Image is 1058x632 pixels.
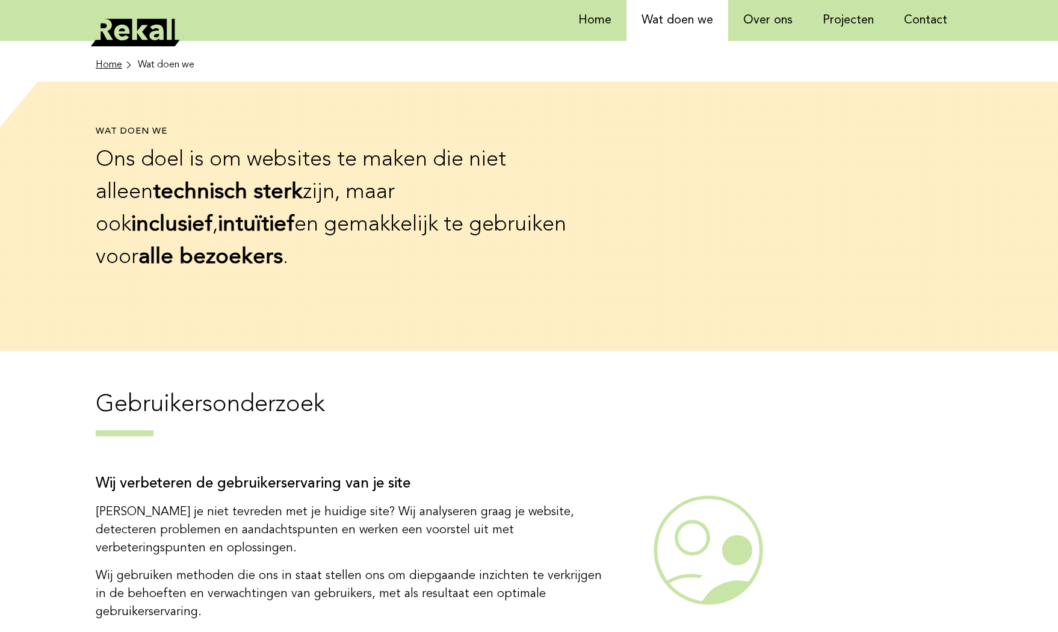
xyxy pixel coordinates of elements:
h3: Gebruikersonderzoek [96,389,962,436]
p: [PERSON_NAME] je niet tevreden met je huidige site? Wij analyseren graag je website, detecteren p... [96,503,604,557]
a: Home [96,58,133,72]
span: Home [96,58,122,72]
p: Wij gebruiken methoden die ons in staat stellen ons om diepgaande inzichten te verkrijgen in de b... [96,567,604,621]
b: inclusief [131,214,212,236]
li: Wat doen we [138,58,194,72]
p: Ons doel is om websites te maken die niet alleen zijn, maar ook , en gemakkelijk te gebruiken voor . [96,144,587,274]
h4: Wij verbeteren de gebruikerservaring van je site [96,475,604,494]
b: technisch sterk [153,182,303,203]
h1: Wat doen we [96,126,587,138]
b: intuïtief [218,214,294,236]
b: alle bezoekers [138,247,283,268]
